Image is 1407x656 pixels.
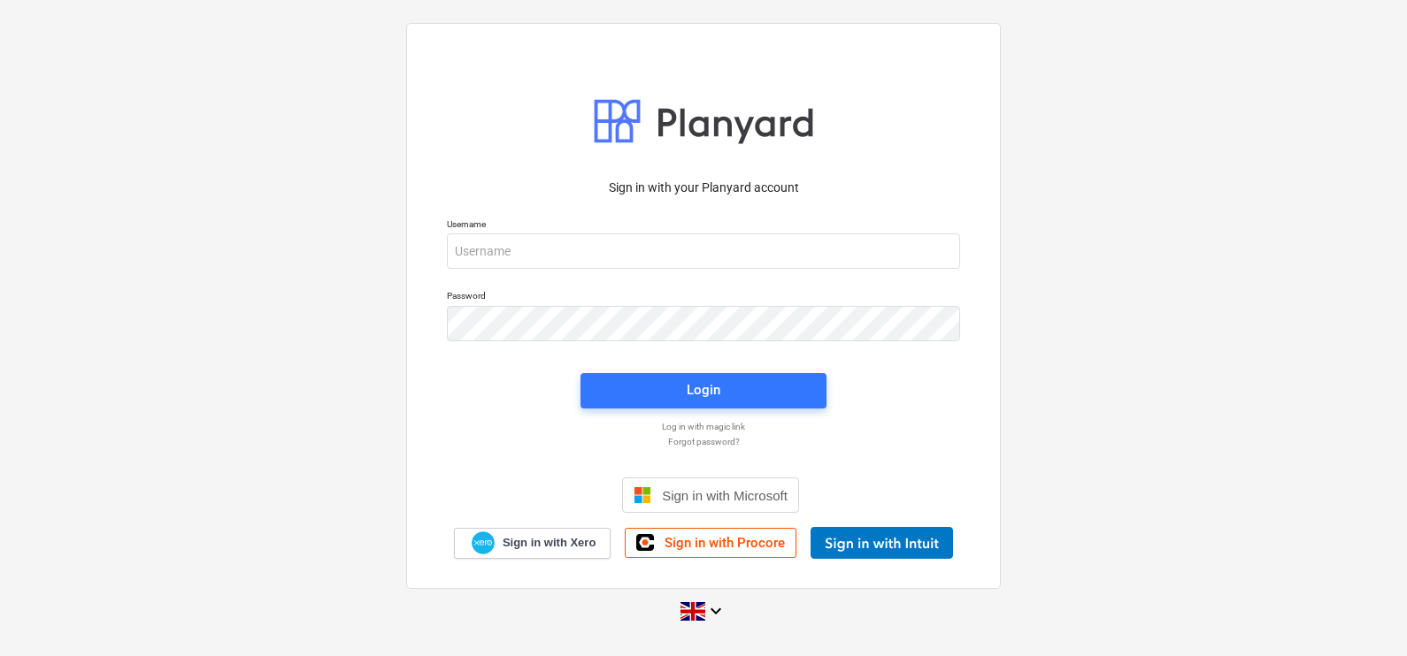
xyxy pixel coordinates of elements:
span: Sign in with Procore [665,535,785,551]
img: Xero logo [472,531,495,555]
div: Login [687,378,720,401]
span: Sign in with Microsoft [662,488,788,503]
p: Password [447,290,960,305]
a: Forgot password? [438,436,969,447]
a: Log in with magic link [438,421,969,432]
input: Username [447,233,960,269]
p: Username [447,218,960,233]
button: Login [580,373,827,408]
a: Sign in with Xero [454,528,611,559]
i: keyboard_arrow_down [705,600,727,622]
span: Sign in with Xero [503,535,596,551]
a: Sign in with Procore [625,528,796,558]
img: Microsoft logo [634,486,651,504]
p: Sign in with your Planyard account [447,179,960,197]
